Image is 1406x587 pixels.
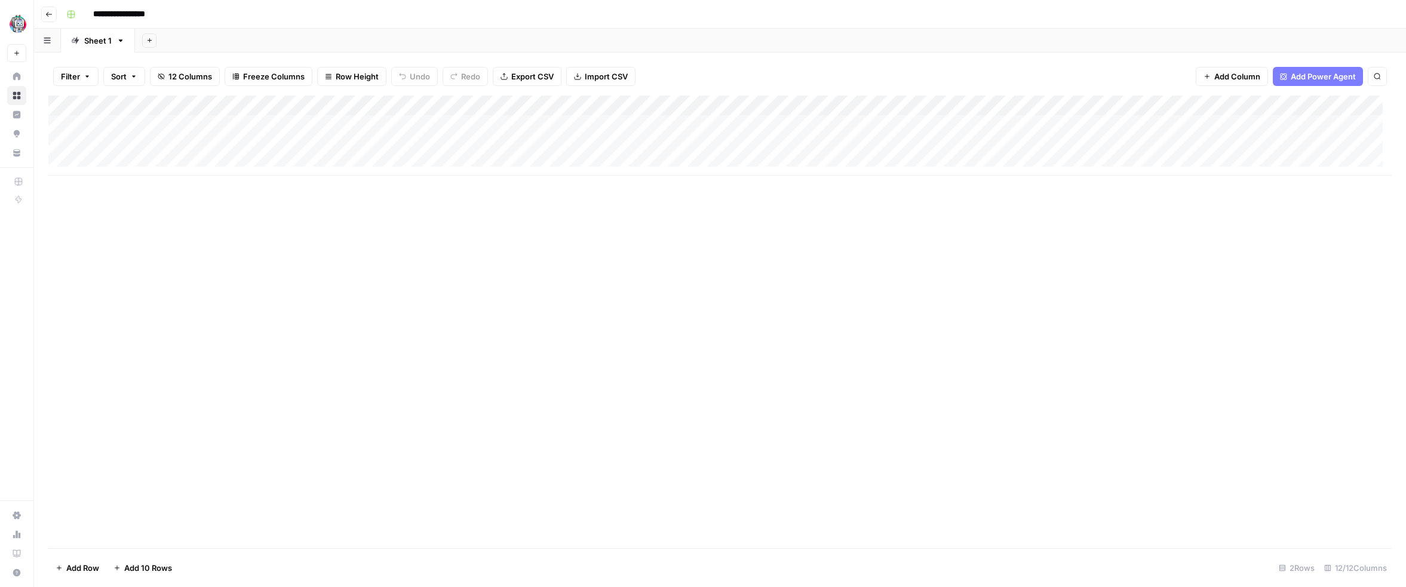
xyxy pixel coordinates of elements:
button: Help + Support [7,563,26,582]
button: Sort [103,67,145,86]
div: Sheet 1 [84,35,112,47]
a: Sheet 1 [61,29,135,53]
button: 12 Columns [150,67,220,86]
a: Learning Hub [7,544,26,563]
div: 2 Rows [1274,558,1319,577]
a: Opportunities [7,124,26,143]
button: Add Row [48,558,106,577]
button: Add Column [1196,67,1268,86]
a: Settings [7,506,26,525]
a: Your Data [7,143,26,162]
button: Row Height [317,67,386,86]
button: Add 10 Rows [106,558,179,577]
button: Freeze Columns [225,67,312,86]
span: Add Row [66,562,99,574]
a: Browse [7,86,26,105]
span: Freeze Columns [243,70,305,82]
span: Add Power Agent [1291,70,1356,82]
a: Insights [7,105,26,124]
button: Filter [53,67,99,86]
button: Import CSV [566,67,636,86]
button: Redo [443,67,488,86]
a: Usage [7,525,26,544]
button: Workspace: DomoAI [7,10,26,39]
span: Row Height [336,70,379,82]
button: Export CSV [493,67,561,86]
span: Sort [111,70,127,82]
button: Undo [391,67,438,86]
span: Filter [61,70,80,82]
span: Add 10 Rows [124,562,172,574]
span: 12 Columns [168,70,212,82]
span: Export CSV [511,70,554,82]
img: DomoAI Logo [7,14,29,35]
div: 12/12 Columns [1319,558,1392,577]
span: Redo [461,70,480,82]
span: Import CSV [585,70,628,82]
a: Home [7,67,26,86]
button: Add Power Agent [1273,67,1363,86]
span: Add Column [1214,70,1260,82]
span: Undo [410,70,430,82]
